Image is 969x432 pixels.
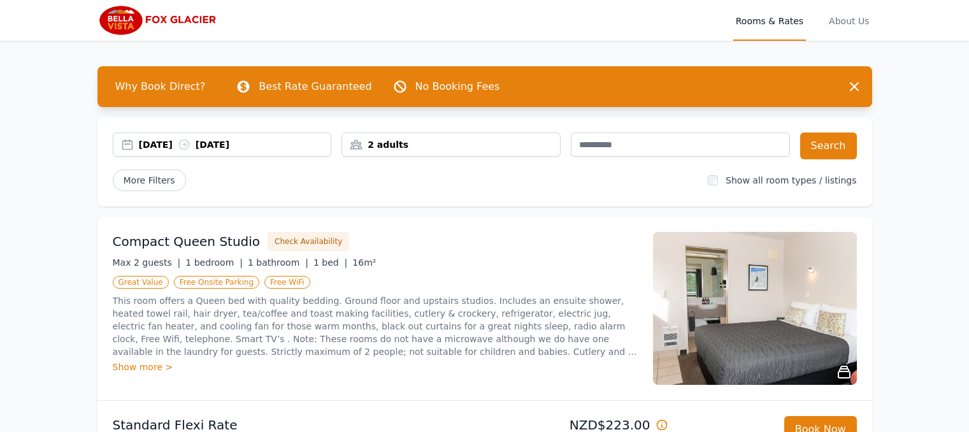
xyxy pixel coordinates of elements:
img: Bella Vista Fox Glacier [97,5,220,36]
span: More Filters [113,169,186,191]
div: Show more > [113,361,638,373]
button: Check Availability [268,232,349,251]
h3: Compact Queen Studio [113,233,261,250]
span: 1 bedroom | [185,257,243,268]
span: Why Book Direct? [105,74,216,99]
p: Best Rate Guaranteed [259,79,371,94]
div: 2 adults [342,138,560,151]
button: Search [800,133,857,159]
p: This room offers a Queen bed with quality bedding. Ground floor and upstairs studios. Includes an... [113,294,638,358]
label: Show all room types / listings [726,175,856,185]
div: [DATE] [DATE] [139,138,331,151]
p: No Booking Fees [415,79,500,94]
span: Free Onsite Parking [174,276,259,289]
span: Max 2 guests | [113,257,181,268]
span: Great Value [113,276,169,289]
span: 1 bathroom | [248,257,308,268]
span: 16m² [352,257,376,268]
span: Free WiFi [264,276,310,289]
span: 1 bed | [313,257,347,268]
